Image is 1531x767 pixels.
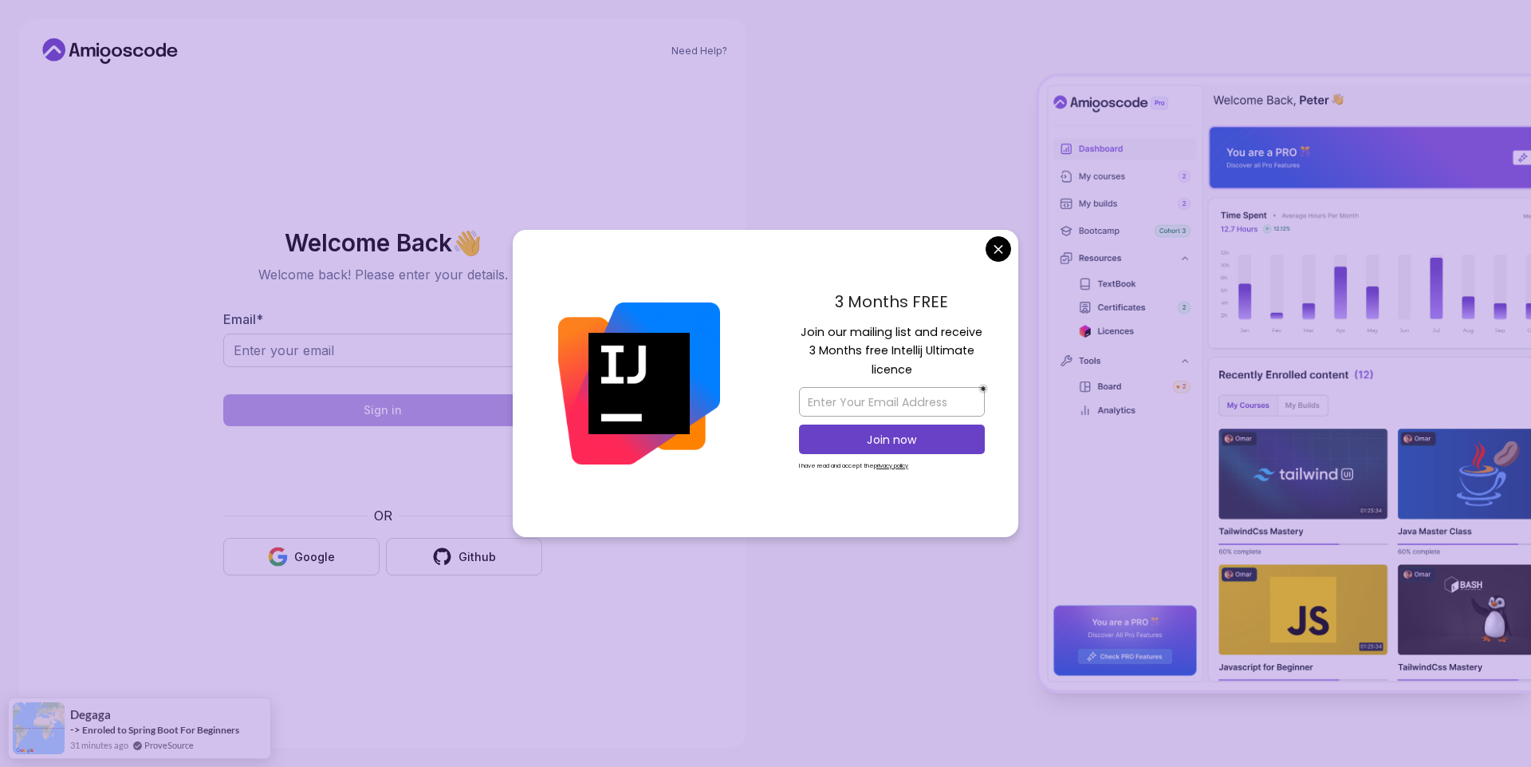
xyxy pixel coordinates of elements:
[223,334,542,367] input: Enter your email
[223,230,542,255] h2: Welcome Back
[38,38,182,64] a: Home link
[70,723,81,736] span: ->
[223,538,380,575] button: Google
[223,311,263,327] label: Email *
[262,436,503,496] iframe: Widget contendo caixa de seleção para desafio de segurança hCaptcha
[144,738,194,752] a: ProveSource
[386,538,542,575] button: Github
[223,265,542,284] p: Welcome back! Please enter your details.
[70,738,128,752] span: 31 minutes ago
[223,394,542,426] button: Sign in
[671,45,727,57] a: Need Help?
[364,402,402,418] div: Sign in
[13,702,65,754] img: provesource social proof notification image
[374,506,392,525] p: OR
[82,723,239,737] a: Enroled to Spring Boot For Beginners
[459,549,496,565] div: Github
[294,549,335,565] div: Google
[451,230,482,256] span: 👋
[70,708,111,722] span: Degaga
[1039,77,1531,690] img: Amigoscode Dashboard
